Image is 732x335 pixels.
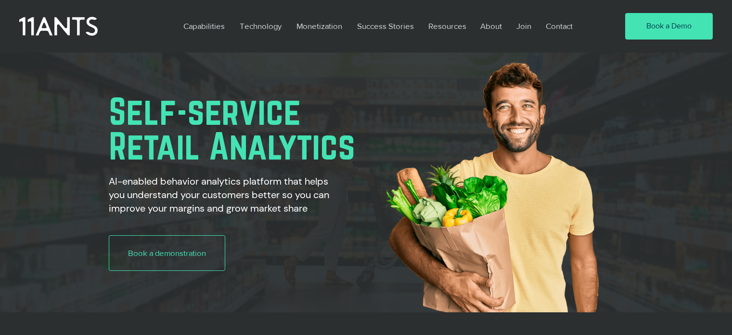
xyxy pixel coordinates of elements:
[176,15,232,37] a: Capabilities
[539,15,581,37] a: Contact
[109,174,335,215] h2: AI-enabled behavior analytics platform that helps you understand your customers better so you can...
[350,15,421,37] a: Success Stories
[475,15,507,37] p: About
[235,15,286,37] p: Technology
[512,15,536,37] p: Join
[625,13,713,40] a: Book a Demo
[128,247,206,259] span: Book a demonstration
[292,15,347,37] p: Monetization
[109,125,355,166] span: Retail Analytics
[179,15,230,37] p: Capabilities
[176,15,597,37] nav: Site
[646,21,692,31] span: Book a Demo
[424,15,471,37] p: Resources
[352,15,419,37] p: Success Stories
[473,15,509,37] a: About
[541,15,578,37] p: Contact
[109,90,301,132] span: Self-service
[421,15,473,37] a: Resources
[509,15,539,37] a: Join
[232,15,289,37] a: Technology
[109,235,226,271] a: Book a demonstration
[289,15,350,37] a: Monetization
